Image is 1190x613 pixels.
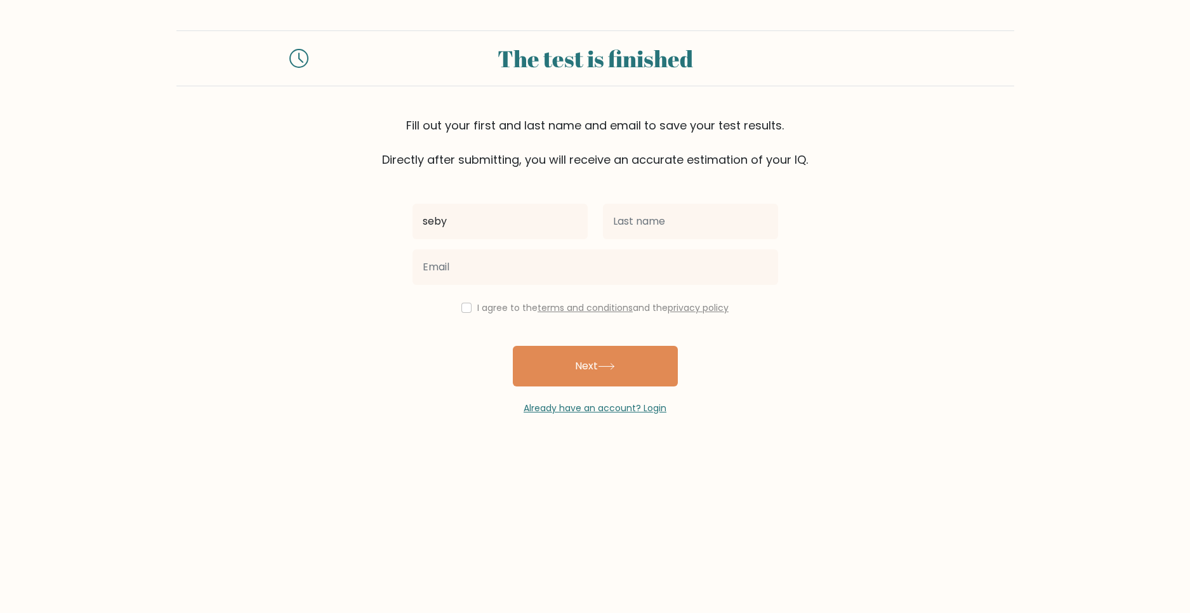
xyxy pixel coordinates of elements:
input: First name [413,204,588,239]
input: Email [413,249,778,285]
a: terms and conditions [538,301,633,314]
button: Next [513,346,678,386]
a: Already have an account? Login [524,402,666,414]
div: The test is finished [324,41,867,76]
a: privacy policy [668,301,729,314]
div: Fill out your first and last name and email to save your test results. Directly after submitting,... [176,117,1014,168]
label: I agree to the and the [477,301,729,314]
input: Last name [603,204,778,239]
